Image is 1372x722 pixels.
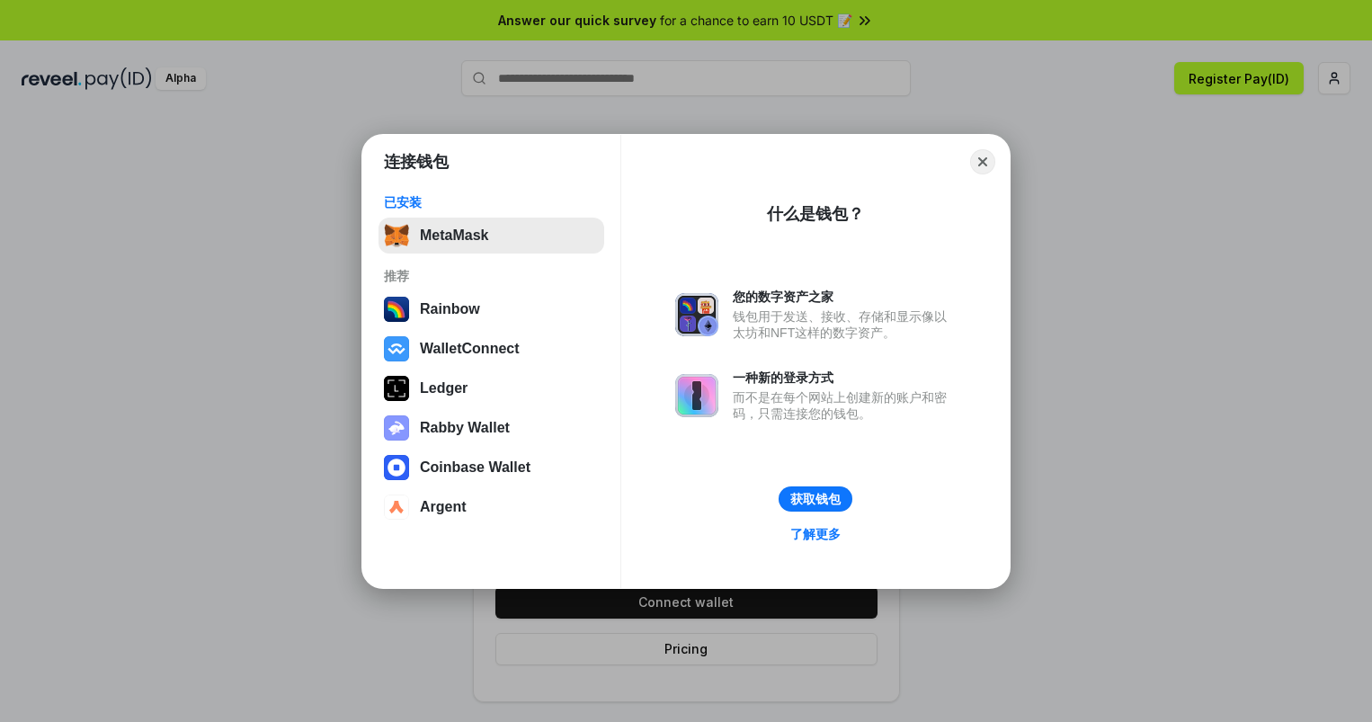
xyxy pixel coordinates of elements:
button: WalletConnect [379,331,604,367]
img: svg+xml,%3Csvg%20width%3D%22120%22%20height%3D%22120%22%20viewBox%3D%220%200%20120%20120%22%20fil... [384,297,409,322]
div: Rabby Wallet [420,420,510,436]
div: Ledger [420,380,468,397]
div: 钱包用于发送、接收、存储和显示像以太坊和NFT这样的数字资产。 [733,308,956,341]
div: Argent [420,499,467,515]
div: 什么是钱包？ [767,203,864,225]
img: svg+xml,%3Csvg%20fill%3D%22none%22%20height%3D%2233%22%20viewBox%3D%220%200%2035%2033%22%20width%... [384,223,409,248]
img: svg+xml,%3Csvg%20xmlns%3D%22http%3A%2F%2Fwww.w3.org%2F2000%2Fsvg%22%20width%3D%2228%22%20height%3... [384,376,409,401]
div: 一种新的登录方式 [733,370,956,386]
button: Coinbase Wallet [379,450,604,486]
img: svg+xml,%3Csvg%20xmlns%3D%22http%3A%2F%2Fwww.w3.org%2F2000%2Fsvg%22%20fill%3D%22none%22%20viewBox... [384,415,409,441]
h1: 连接钱包 [384,151,449,173]
div: 您的数字资产之家 [733,289,956,305]
div: Coinbase Wallet [420,459,530,476]
div: 获取钱包 [790,491,841,507]
div: 推荐 [384,268,599,284]
button: Argent [379,489,604,525]
button: Rabby Wallet [379,410,604,446]
div: WalletConnect [420,341,520,357]
button: MetaMask [379,218,604,254]
img: svg+xml,%3Csvg%20width%3D%2228%22%20height%3D%2228%22%20viewBox%3D%220%200%2028%2028%22%20fill%3D... [384,455,409,480]
div: 了解更多 [790,526,841,542]
img: svg+xml,%3Csvg%20xmlns%3D%22http%3A%2F%2Fwww.w3.org%2F2000%2Fsvg%22%20fill%3D%22none%22%20viewBox... [675,374,718,417]
img: svg+xml,%3Csvg%20width%3D%2228%22%20height%3D%2228%22%20viewBox%3D%220%200%2028%2028%22%20fill%3D... [384,495,409,520]
button: Close [970,149,995,174]
button: 获取钱包 [779,486,852,512]
a: 了解更多 [780,522,851,546]
img: svg+xml,%3Csvg%20width%3D%2228%22%20height%3D%2228%22%20viewBox%3D%220%200%2028%2028%22%20fill%3D... [384,336,409,361]
div: 已安装 [384,194,599,210]
button: Ledger [379,370,604,406]
img: svg+xml,%3Csvg%20xmlns%3D%22http%3A%2F%2Fwww.w3.org%2F2000%2Fsvg%22%20fill%3D%22none%22%20viewBox... [675,293,718,336]
div: MetaMask [420,227,488,244]
div: Rainbow [420,301,480,317]
div: 而不是在每个网站上创建新的账户和密码，只需连接您的钱包。 [733,389,956,422]
button: Rainbow [379,291,604,327]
